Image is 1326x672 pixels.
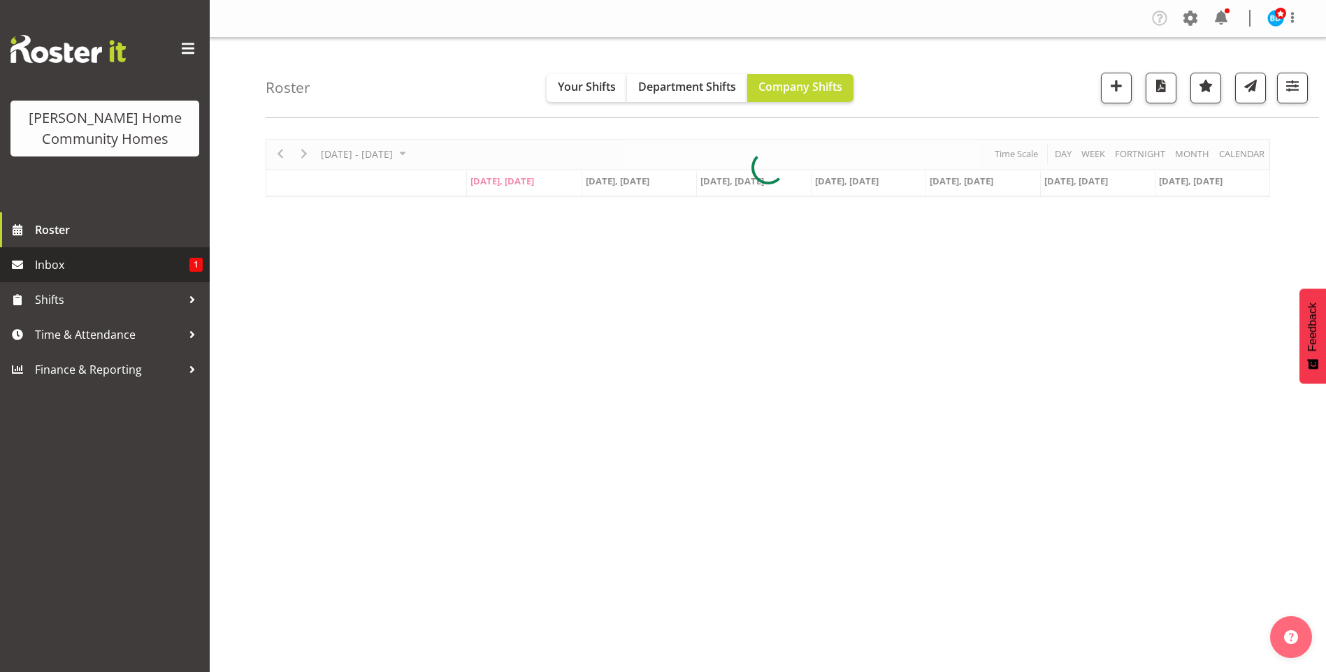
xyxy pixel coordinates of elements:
img: help-xxl-2.png [1284,630,1298,644]
span: Time & Attendance [35,324,182,345]
button: Your Shifts [547,74,627,102]
button: Download a PDF of the roster according to the set date range. [1146,73,1176,103]
button: Filter Shifts [1277,73,1308,103]
button: Feedback - Show survey [1299,288,1326,384]
button: Highlight an important date within the roster. [1190,73,1221,103]
span: Feedback [1306,302,1319,351]
span: 1 [189,258,203,272]
div: [PERSON_NAME] Home Community Homes [24,108,185,149]
span: Inbox [35,254,189,275]
span: Your Shifts [558,79,616,94]
span: Company Shifts [758,79,842,94]
button: Department Shifts [627,74,747,102]
img: Rosterit website logo [10,35,126,63]
button: Send a list of all shifts for the selected filtered period to all rostered employees. [1235,73,1266,103]
h4: Roster [266,80,310,96]
img: barbara-dunlop8515.jpg [1267,10,1284,27]
button: Company Shifts [747,74,853,102]
span: Roster [35,219,203,240]
span: Department Shifts [638,79,736,94]
span: Shifts [35,289,182,310]
button: Add a new shift [1101,73,1132,103]
span: Finance & Reporting [35,359,182,380]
